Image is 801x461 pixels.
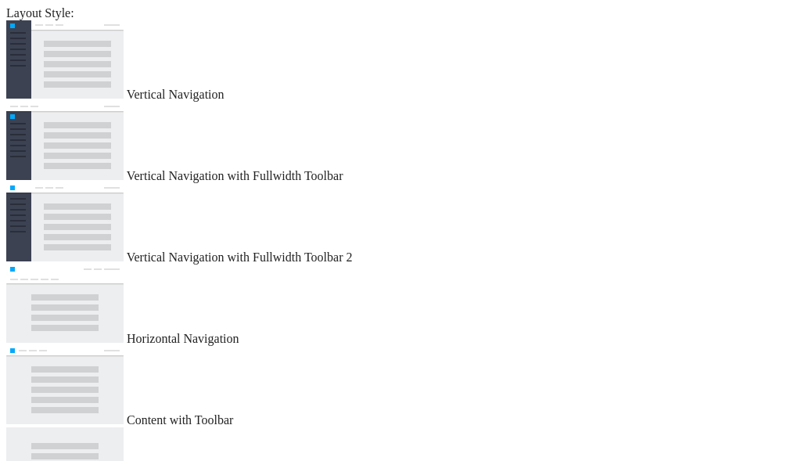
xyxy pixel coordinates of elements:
img: horizontal-nav.jpg [6,265,124,343]
img: content-with-toolbar.jpg [6,346,124,424]
md-radio-button: Content with Toolbar [6,346,795,427]
md-radio-button: Vertical Navigation with Fullwidth Toolbar [6,102,795,183]
span: Vertical Navigation with Fullwidth Toolbar [127,169,343,182]
span: Horizontal Navigation [127,332,239,345]
img: vertical-nav-with-full-toolbar.jpg [6,102,124,180]
span: Content with Toolbar [127,413,233,427]
md-radio-button: Horizontal Navigation [6,265,795,346]
img: vertical-nav-with-full-toolbar-2.jpg [6,183,124,261]
md-radio-button: Vertical Navigation with Fullwidth Toolbar 2 [6,183,795,265]
md-radio-button: Vertical Navigation [6,20,795,102]
div: Layout Style: [6,6,795,20]
span: Vertical Navigation [127,88,224,101]
span: Vertical Navigation with Fullwidth Toolbar 2 [127,250,353,264]
img: vertical-nav.jpg [6,20,124,99]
